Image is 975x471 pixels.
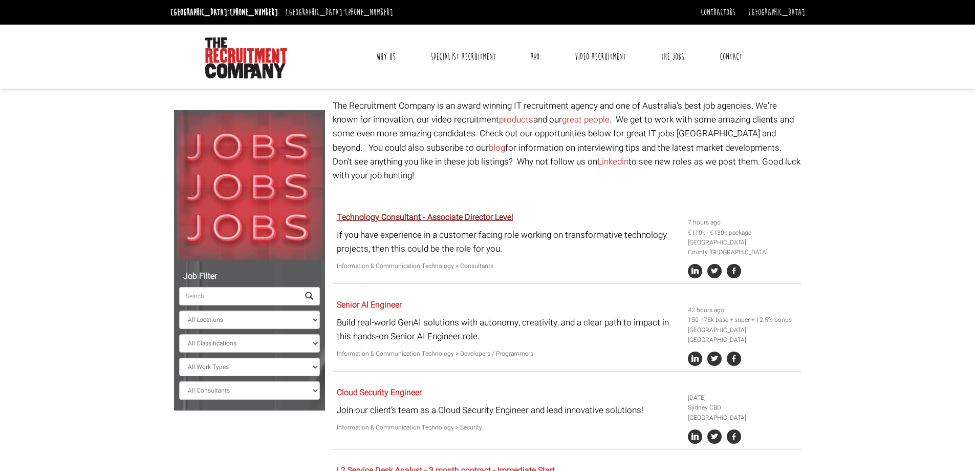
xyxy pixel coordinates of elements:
[688,393,797,403] li: [DATE]
[712,44,750,70] a: Contact
[337,299,402,311] a: Senior AI Engineer
[423,44,504,70] a: Specialist Recruitment
[337,261,680,271] p: Information & Communication Technology > Consultants
[283,4,396,21] li: [GEOGRAPHIC_DATA]:
[567,44,634,70] a: Video Recruitment
[337,423,680,433] p: Information & Communication Technology > Security
[345,7,393,18] a: [PHONE_NUMBER]
[688,315,797,325] li: 150-175k base + super + 12.5% bonus
[597,155,629,168] a: Linkedin
[337,386,422,399] a: Cloud Security Engineer
[688,403,797,422] li: Sydney CBD [GEOGRAPHIC_DATA]
[337,228,680,256] p: If you have experience in a customer facing role working on transformative technology projects, t...
[337,349,680,359] p: Information & Communication Technology > Developers / Programmers
[653,44,692,70] a: The Jobs
[489,141,505,154] a: blog
[523,44,547,70] a: RPO
[688,238,797,257] li: [GEOGRAPHIC_DATA] County [GEOGRAPHIC_DATA]
[688,228,797,238] li: €110k - €130k package
[168,4,280,21] li: [GEOGRAPHIC_DATA]:
[337,403,680,417] p: Join our client’s team as a Cloud Security Engineer and lead innovative solutions!
[230,7,278,18] a: [PHONE_NUMBER]
[701,7,735,18] a: Contractors
[179,287,299,305] input: Search
[337,211,513,223] a: Technology Consultant - Associate Director Level
[688,218,797,228] li: 7 hours ago
[174,110,325,261] img: Jobs, Jobs, Jobs
[688,305,797,315] li: 42 hours ago
[337,316,680,343] p: Build real-world GenAI solutions with autonomy, creativity, and a clear path to impact in this ha...
[205,37,287,78] img: The Recruitment Company
[748,7,805,18] a: [GEOGRAPHIC_DATA]
[333,99,801,182] p: The Recruitment Company is an award winning IT recruitment agency and one of Australia's best job...
[499,113,533,126] a: products
[688,325,797,345] li: [GEOGRAPHIC_DATA] [GEOGRAPHIC_DATA]
[562,113,610,126] a: great people
[179,272,320,281] h5: Job Filter
[369,44,403,70] a: Why Us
